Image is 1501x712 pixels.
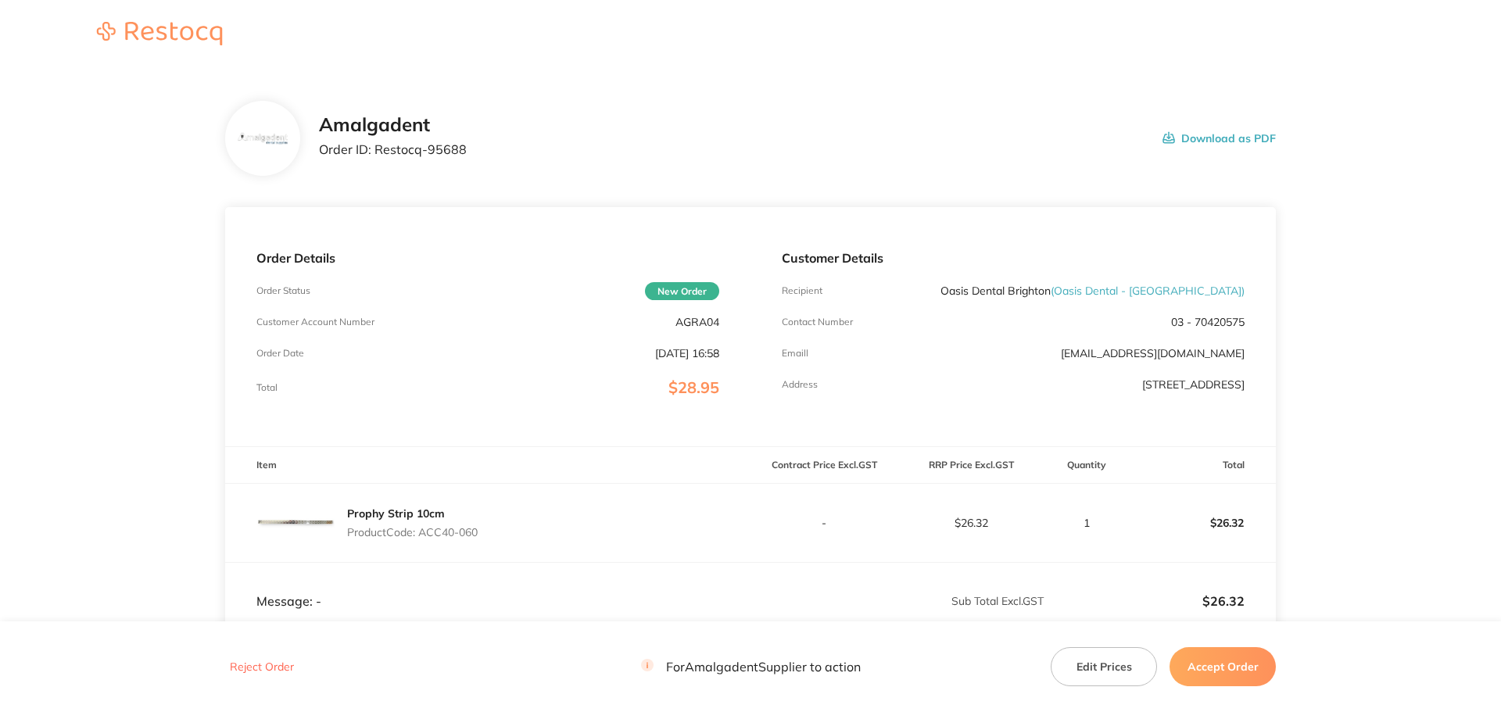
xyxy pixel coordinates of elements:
p: $26.32 [1130,504,1275,542]
th: RRP Price Excl. GST [897,447,1044,484]
p: [STREET_ADDRESS] [1142,378,1245,391]
th: Total [1129,447,1276,484]
a: Restocq logo [81,22,238,48]
p: Customer Account Number [256,317,374,327]
span: $28.95 [668,377,719,397]
p: 03 - 70420575 [1171,316,1245,328]
button: Accept Order [1170,647,1276,686]
p: Oasis Dental Brighton [940,284,1245,297]
p: Product Code: ACC40-060 [347,526,478,538]
p: $26.32 [1045,594,1245,608]
p: 1 [1045,517,1128,529]
th: Quantity [1044,447,1129,484]
p: Total [256,382,278,393]
p: $26.32 [898,517,1044,529]
p: Order Date [256,348,304,359]
p: - [751,517,897,529]
p: Sub Total Excl. GST [751,595,1044,607]
img: ZnF2bTl3dw [256,484,335,562]
button: Reject Order [225,660,299,674]
p: [DATE] 16:58 [655,347,719,360]
th: Item [225,447,750,484]
a: Prophy Strip 10cm [347,506,445,521]
p: Contact Number [782,317,853,327]
p: Order Details [256,251,719,265]
p: For Amalgadent Supplier to action [641,660,861,674]
p: Order Status [256,285,310,296]
span: New Order [645,282,719,300]
p: Customer Details [782,251,1245,265]
button: Edit Prices [1051,647,1157,686]
h2: Amalgadent [319,114,467,136]
button: Download as PDF [1162,114,1276,163]
th: Contract Price Excl. GST [750,447,897,484]
p: Emaill [782,348,808,359]
td: Message: - [225,562,750,609]
img: Restocq logo [81,22,238,45]
p: Recipient [782,285,822,296]
p: Address [782,379,818,390]
p: Order ID: Restocq- 95688 [319,142,467,156]
span: ( Oasis Dental - [GEOGRAPHIC_DATA] ) [1051,284,1245,298]
a: [EMAIL_ADDRESS][DOMAIN_NAME] [1061,346,1245,360]
p: AGRA04 [675,316,719,328]
img: b285Ymlzag [237,132,288,145]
